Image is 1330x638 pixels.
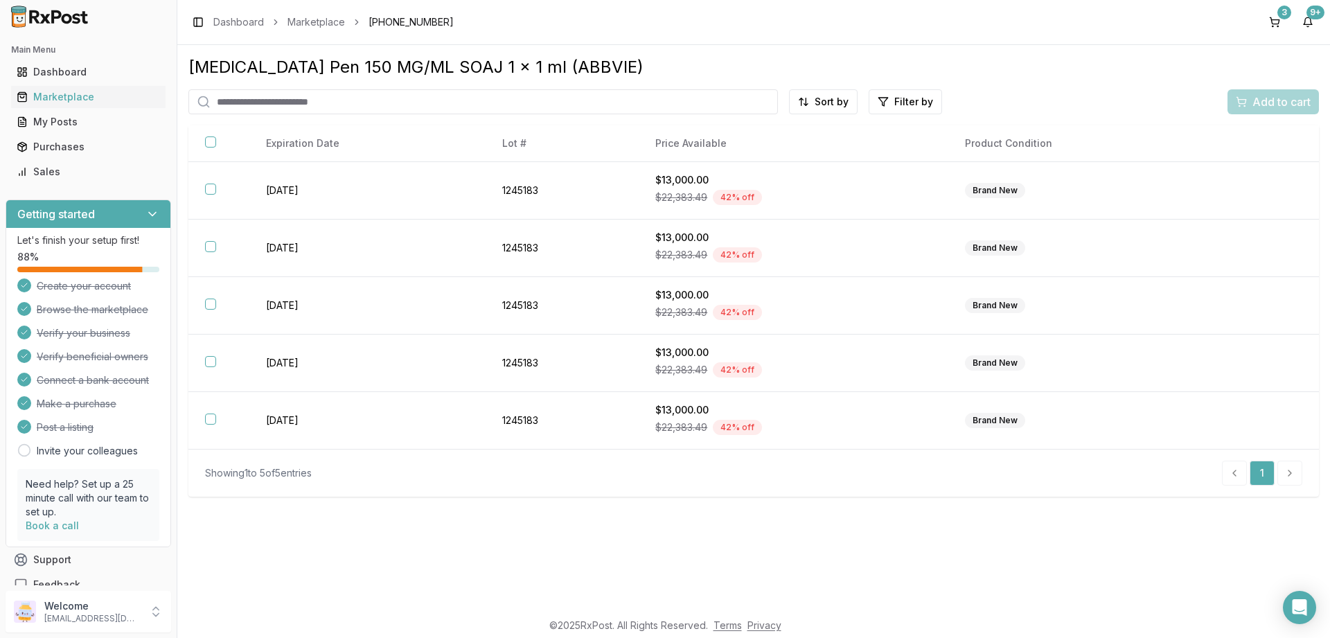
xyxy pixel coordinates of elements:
[287,15,345,29] a: Marketplace
[713,619,742,631] a: Terms
[639,125,948,162] th: Price Available
[713,247,762,263] div: 42 % off
[37,373,149,387] span: Connect a bank account
[37,279,131,293] span: Create your account
[655,403,932,417] div: $13,000.00
[17,90,160,104] div: Marketplace
[655,346,932,360] div: $13,000.00
[37,397,116,411] span: Make a purchase
[655,305,707,319] span: $22,383.49
[486,277,639,335] td: 1245183
[6,572,171,597] button: Feedback
[26,477,151,519] p: Need help? Set up a 25 minute call with our team to set up.
[1222,461,1302,486] nav: pagination
[37,303,148,317] span: Browse the marketplace
[17,115,160,129] div: My Posts
[655,248,707,262] span: $22,383.49
[37,350,148,364] span: Verify beneficial owners
[655,231,932,245] div: $13,000.00
[1297,11,1319,33] button: 9+
[965,240,1025,256] div: Brand New
[188,56,1319,78] div: [MEDICAL_DATA] Pen 150 MG/ML SOAJ 1 x 1 ml (ABBVIE)
[713,362,762,378] div: 42 % off
[486,125,639,162] th: Lot #
[655,288,932,302] div: $13,000.00
[6,61,171,83] button: Dashboard
[213,15,454,29] nav: breadcrumb
[369,15,454,29] span: [PHONE_NUMBER]
[249,125,486,162] th: Expiration Date
[815,95,849,109] span: Sort by
[486,220,639,277] td: 1245183
[11,159,166,184] a: Sales
[965,183,1025,198] div: Brand New
[486,162,639,220] td: 1245183
[6,547,171,572] button: Support
[965,298,1025,313] div: Brand New
[6,161,171,183] button: Sales
[486,335,639,392] td: 1245183
[26,520,79,531] a: Book a call
[249,392,486,450] td: [DATE]
[11,109,166,134] a: My Posts
[14,601,36,623] img: User avatar
[1263,11,1286,33] button: 3
[1277,6,1291,19] div: 3
[655,363,707,377] span: $22,383.49
[11,44,166,55] h2: Main Menu
[11,60,166,85] a: Dashboard
[11,85,166,109] a: Marketplace
[11,134,166,159] a: Purchases
[6,111,171,133] button: My Posts
[17,65,160,79] div: Dashboard
[713,420,762,435] div: 42 % off
[37,326,130,340] span: Verify your business
[17,250,39,264] span: 88 %
[6,136,171,158] button: Purchases
[869,89,942,114] button: Filter by
[6,6,94,28] img: RxPost Logo
[894,95,933,109] span: Filter by
[44,613,141,624] p: [EMAIL_ADDRESS][DOMAIN_NAME]
[213,15,264,29] a: Dashboard
[249,220,486,277] td: [DATE]
[713,190,762,205] div: 42 % off
[37,444,138,458] a: Invite your colleagues
[17,165,160,179] div: Sales
[205,466,312,480] div: Showing 1 to 5 of 5 entries
[747,619,781,631] a: Privacy
[33,578,80,592] span: Feedback
[655,173,932,187] div: $13,000.00
[17,140,160,154] div: Purchases
[948,125,1215,162] th: Product Condition
[6,86,171,108] button: Marketplace
[249,277,486,335] td: [DATE]
[249,335,486,392] td: [DATE]
[37,420,94,434] span: Post a listing
[789,89,858,114] button: Sort by
[486,392,639,450] td: 1245183
[17,206,95,222] h3: Getting started
[965,355,1025,371] div: Brand New
[1283,591,1316,624] div: Open Intercom Messenger
[965,413,1025,428] div: Brand New
[249,162,486,220] td: [DATE]
[1306,6,1324,19] div: 9+
[44,599,141,613] p: Welcome
[655,420,707,434] span: $22,383.49
[1250,461,1275,486] a: 1
[17,233,159,247] p: Let's finish your setup first!
[655,190,707,204] span: $22,383.49
[713,305,762,320] div: 42 % off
